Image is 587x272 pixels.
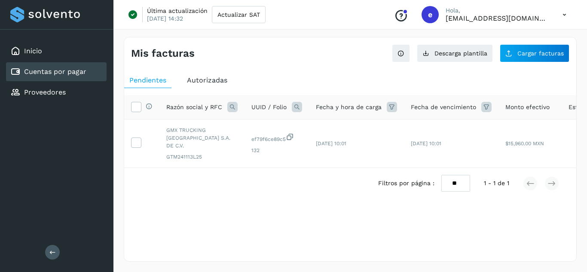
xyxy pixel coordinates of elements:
p: Última actualización [147,7,208,15]
span: $15,960.00 MXN [505,141,544,147]
span: 132 [251,147,302,154]
span: Fecha y hora de carga [316,103,382,112]
span: [DATE] 10:01 [316,141,346,147]
h4: Mis facturas [131,47,195,60]
span: [DATE] 10:01 [411,141,441,147]
span: Pendientes [129,76,166,84]
span: Monto efectivo [505,103,550,112]
div: Cuentas por pagar [6,62,107,81]
p: eestrada@grupo-gmx.com [446,14,549,22]
span: ef79f6ce89c5 [251,133,302,143]
button: Descarga plantilla [417,44,493,62]
span: Razón social y RFC [166,103,222,112]
a: Proveedores [24,88,66,96]
span: UUID / Folio [251,103,287,112]
div: Inicio [6,42,107,61]
p: [DATE] 14:32 [147,15,183,22]
span: Fecha de vencimiento [411,103,476,112]
p: Hola, [446,7,549,14]
span: Filtros por página : [378,179,434,188]
span: Actualizar SAT [217,12,260,18]
span: Autorizadas [187,76,227,84]
div: Proveedores [6,83,107,102]
button: Cargar facturas [500,44,569,62]
span: 1 - 1 de 1 [484,179,509,188]
span: GTM241113L25 [166,153,238,161]
span: Cargar facturas [517,50,564,56]
button: Actualizar SAT [212,6,266,23]
span: GMX TRUCKING [GEOGRAPHIC_DATA] S.A. DE C.V. [166,126,238,150]
span: Descarga plantilla [434,50,487,56]
a: Inicio [24,47,42,55]
a: Cuentas por pagar [24,67,86,76]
